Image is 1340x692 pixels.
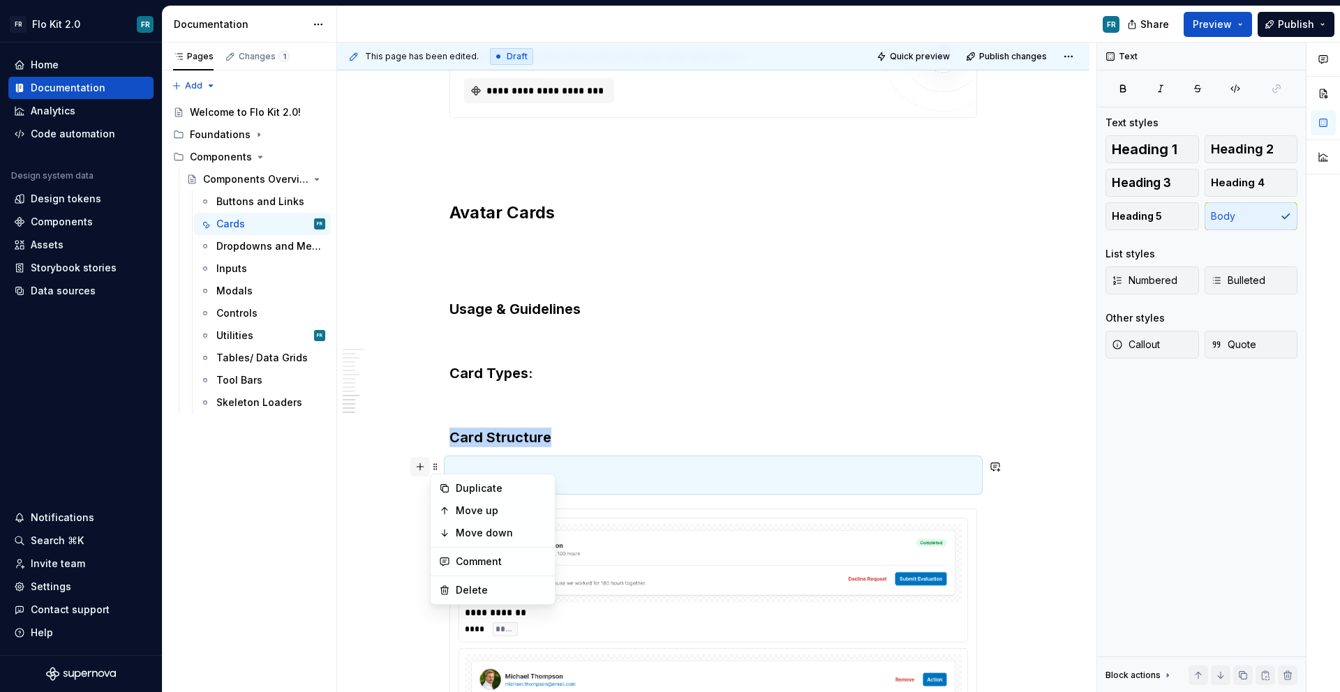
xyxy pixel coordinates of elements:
a: Code automation [8,123,154,145]
div: Search ⌘K [31,534,84,548]
button: Search ⌘K [8,529,154,552]
span: Quick preview [890,51,950,62]
div: FR [141,19,150,30]
h3: Usage & Guidelines [449,299,977,319]
span: Draft [507,51,528,62]
a: Storybook stories [8,257,154,279]
a: Components [8,211,154,233]
div: Design tokens [31,192,101,206]
div: Foundations [190,128,251,142]
div: Move down [456,526,546,540]
div: Flo Kit 2.0 [32,17,80,31]
a: Controls [194,302,331,324]
a: Buttons and Links [194,190,331,213]
span: Heading 4 [1211,176,1265,190]
div: Documentation [174,17,306,31]
div: Invite team [31,557,85,571]
button: FRFlo Kit 2.0FR [3,9,159,39]
div: Help [31,626,53,640]
span: Preview [1193,17,1232,31]
div: Controls [216,306,258,320]
span: Quote [1211,338,1256,352]
span: Publish [1278,17,1314,31]
strong: Card Structure [449,429,551,446]
span: Share [1140,17,1169,31]
div: Tool Bars [216,373,262,387]
div: Contact support [31,603,110,617]
div: Code automation [31,127,115,141]
span: Add [185,80,202,91]
button: Help [8,622,154,644]
div: Components [190,150,252,164]
div: Documentation [31,81,105,95]
div: Inputs [216,262,247,276]
a: Data sources [8,280,154,302]
div: Welcome to Flo Kit 2.0! [190,105,301,119]
strong: Avatar Cards [449,202,555,223]
button: Preview [1184,12,1252,37]
div: Components [31,215,93,229]
button: Bulleted [1205,266,1298,294]
a: Assets [8,234,154,256]
div: FR [317,217,322,231]
button: Quick preview [872,47,956,66]
div: Other styles [1105,311,1165,325]
span: Publish changes [979,51,1047,62]
div: List styles [1105,247,1155,261]
div: Settings [31,580,71,594]
span: Heading 3 [1112,176,1171,190]
a: Documentation [8,77,154,99]
span: Numbered [1112,273,1177,287]
button: Share [1120,12,1178,37]
a: Inputs [194,257,331,280]
div: FR [1107,19,1116,30]
div: Page tree [167,101,331,414]
button: Numbered [1105,266,1199,294]
div: Changes [239,51,290,62]
div: Dropdowns and Menus [216,239,322,253]
strong: Card Types: [449,365,533,382]
div: Block actions [1105,670,1161,681]
button: Notifications [8,506,154,529]
a: Components Overview [181,168,331,190]
div: Skeleton Loaders [216,396,302,409]
span: This page has been edited. [365,51,479,62]
div: Comment [456,555,546,569]
div: Move up [456,504,546,518]
div: FR [10,16,27,33]
div: Components [167,146,331,168]
button: Heading 5 [1105,202,1199,230]
span: Bulleted [1211,273,1265,287]
span: Heading 5 [1112,209,1162,223]
div: Duplicate [456,481,546,495]
span: Heading 2 [1211,142,1274,156]
span: Heading 1 [1112,142,1177,156]
a: Analytics [8,100,154,122]
div: Block actions [1105,665,1173,685]
a: Settings [8,576,154,598]
div: Analytics [31,104,75,118]
button: Publish changes [962,47,1053,66]
button: Contact support [8,599,154,621]
button: Callout [1105,331,1199,359]
button: Heading 4 [1205,169,1298,197]
div: Components Overview [203,172,308,186]
div: Text styles [1105,116,1159,130]
div: Buttons and Links [216,195,304,209]
a: Invite team [8,552,154,575]
button: Heading 2 [1205,135,1298,163]
div: Cards [216,217,245,231]
button: Heading 3 [1105,169,1199,197]
svg: Supernova Logo [46,667,116,681]
div: Modals [216,284,253,298]
button: Publish [1258,12,1334,37]
a: Tables/ Data Grids [194,347,331,369]
a: Home [8,54,154,76]
span: 1 [278,51,290,62]
a: Design tokens [8,188,154,210]
div: Design system data [11,170,94,181]
a: CardsFR [194,213,331,235]
div: Notifications [31,511,94,525]
div: Utilities [216,329,253,343]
